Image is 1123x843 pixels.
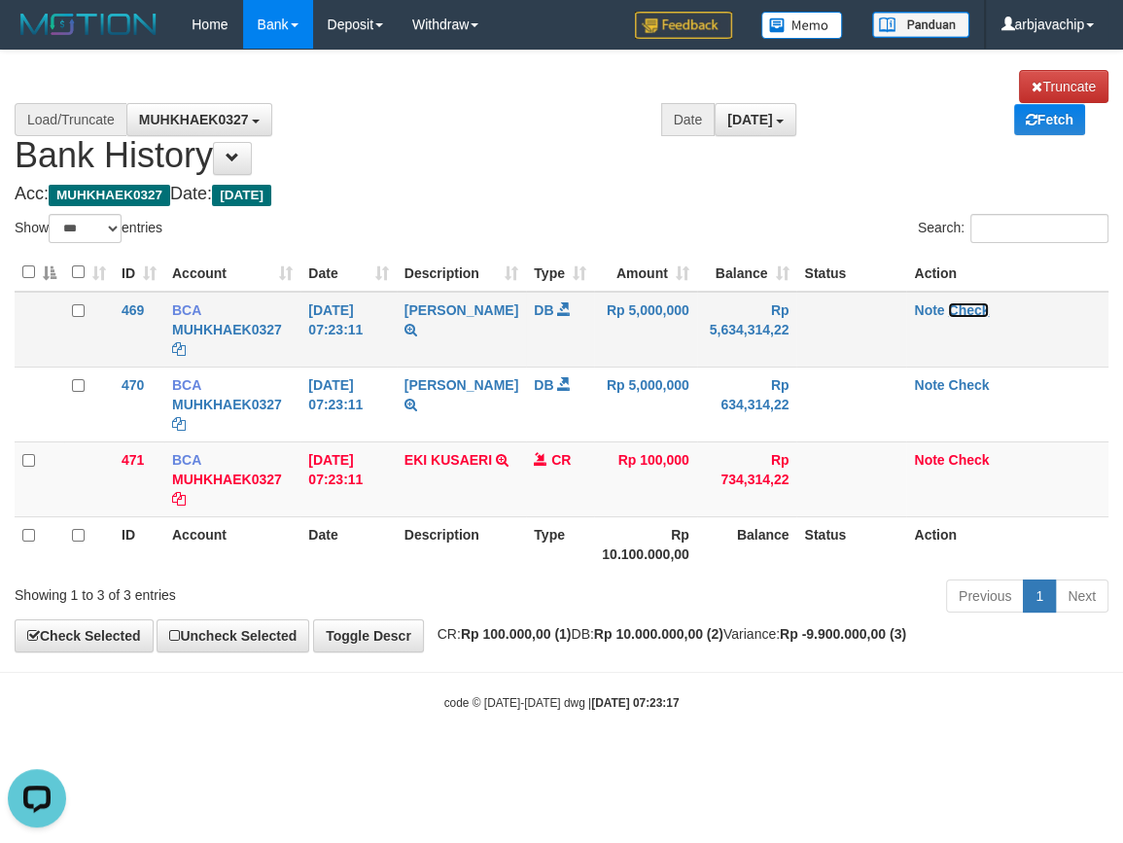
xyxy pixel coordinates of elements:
[761,12,843,39] img: Button%20Memo.svg
[526,254,594,292] th: Type: activate to sort column ascending
[697,254,797,292] th: Balance: activate to sort column ascending
[172,302,201,318] span: BCA
[15,103,126,136] div: Load/Truncate
[172,377,201,393] span: BCA
[300,254,396,292] th: Date: activate to sort column ascending
[313,619,424,652] a: Toggle Descr
[697,441,797,516] td: Rp 734,314,22
[300,516,396,572] th: Date
[796,254,906,292] th: Status
[139,112,249,127] span: MUHKHAEK0327
[300,441,396,516] td: [DATE] 07:23:11
[780,626,906,642] strong: Rp -9.900.000,00 (3)
[404,377,518,393] a: [PERSON_NAME]
[15,185,1108,204] h4: Acc: Date:
[404,452,492,468] a: EKI KUSAERI
[697,367,797,441] td: Rp 634,314,22
[594,626,723,642] strong: Rp 10.000.000,00 (2)
[444,696,680,710] small: code © [DATE]-[DATE] dwg |
[172,416,186,432] a: Copy MUHKHAEK0327 to clipboard
[661,103,716,136] div: Date
[534,302,553,318] span: DB
[15,70,1108,175] h1: Bank History
[300,367,396,441] td: [DATE] 07:23:11
[164,254,300,292] th: Account: activate to sort column ascending
[172,341,186,357] a: Copy MUHKHAEK0327 to clipboard
[172,491,186,507] a: Copy MUHKHAEK0327 to clipboard
[906,254,1108,292] th: Action
[15,214,162,243] label: Show entries
[8,8,66,66] button: Open LiveChat chat widget
[918,214,1108,243] label: Search:
[1014,104,1085,135] a: Fetch
[172,472,282,487] a: MUHKHAEK0327
[594,292,697,368] td: Rp 5,000,000
[715,103,796,136] button: [DATE]
[914,302,944,318] a: Note
[948,452,989,468] a: Check
[906,516,1108,572] th: Action
[428,626,906,642] span: CR: DB: Variance:
[15,10,162,39] img: MOTION_logo.png
[122,377,144,393] span: 470
[594,254,697,292] th: Amount: activate to sort column ascending
[15,254,64,292] th: : activate to sort column descending
[1019,70,1108,103] a: Truncate
[697,292,797,368] td: Rp 5,634,314,22
[872,12,969,38] img: panduan.png
[948,302,989,318] a: Check
[49,214,122,243] select: Showentries
[49,185,170,206] span: MUHKHAEK0327
[635,12,732,39] img: Feedback.jpg
[594,367,697,441] td: Rp 5,000,000
[591,696,679,710] strong: [DATE] 07:23:17
[948,377,989,393] a: Check
[404,302,518,318] a: [PERSON_NAME]
[164,516,300,572] th: Account
[114,254,164,292] th: ID: activate to sort column ascending
[594,516,697,572] th: Rp 10.100.000,00
[64,254,114,292] th: : activate to sort column ascending
[914,452,944,468] a: Note
[727,112,772,127] span: [DATE]
[122,452,144,468] span: 471
[796,516,906,572] th: Status
[397,254,526,292] th: Description: activate to sort column ascending
[114,516,164,572] th: ID
[172,397,282,412] a: MUHKHAEK0327
[397,516,526,572] th: Description
[172,452,201,468] span: BCA
[300,292,396,368] td: [DATE] 07:23:11
[970,214,1108,243] input: Search:
[172,322,282,337] a: MUHKHAEK0327
[594,441,697,516] td: Rp 100,000
[122,302,144,318] span: 469
[15,578,453,605] div: Showing 1 to 3 of 3 entries
[212,185,271,206] span: [DATE]
[1055,580,1108,613] a: Next
[126,103,273,136] button: MUHKHAEK0327
[157,619,309,652] a: Uncheck Selected
[914,377,944,393] a: Note
[534,377,553,393] span: DB
[15,619,154,652] a: Check Selected
[551,452,571,468] span: CR
[946,580,1024,613] a: Previous
[461,626,572,642] strong: Rp 100.000,00 (1)
[1023,580,1056,613] a: 1
[697,516,797,572] th: Balance
[526,516,594,572] th: Type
